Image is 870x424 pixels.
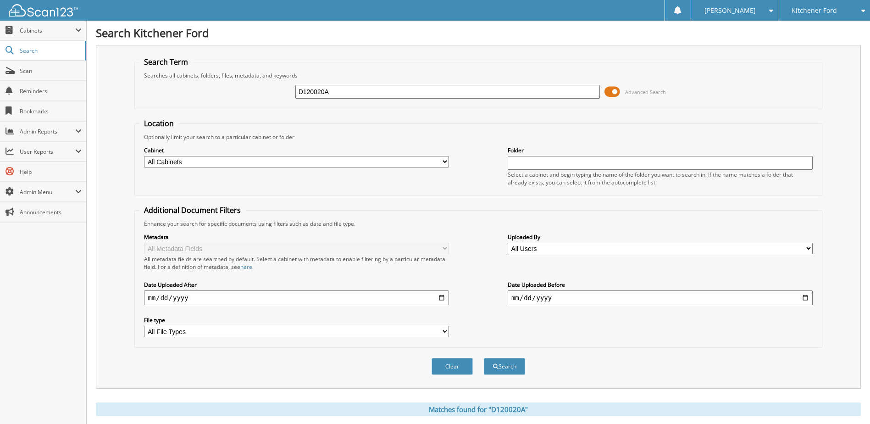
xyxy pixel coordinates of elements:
[20,107,82,115] span: Bookmarks
[139,205,245,215] legend: Additional Document Filters
[139,72,817,79] div: Searches all cabinets, folders, files, metadata, and keywords
[625,89,666,95] span: Advanced Search
[139,220,817,228] div: Enhance your search for specific documents using filters such as date and file type.
[508,146,813,154] label: Folder
[508,233,813,241] label: Uploaded By
[792,8,837,13] span: Kitchener Ford
[20,128,75,135] span: Admin Reports
[20,87,82,95] span: Reminders
[139,133,817,141] div: Optionally limit your search to a particular cabinet or folder
[484,358,525,375] button: Search
[240,263,252,271] a: here
[508,281,813,289] label: Date Uploaded Before
[144,233,449,241] label: Metadata
[139,118,178,128] legend: Location
[20,168,82,176] span: Help
[96,402,861,416] div: Matches found for "D120020A"
[144,290,449,305] input: start
[20,47,80,55] span: Search
[20,148,75,156] span: User Reports
[144,316,449,324] label: File type
[144,255,449,271] div: All metadata fields are searched by default. Select a cabinet with metadata to enable filtering b...
[508,171,813,186] div: Select a cabinet and begin typing the name of the folder you want to search in. If the name match...
[20,67,82,75] span: Scan
[508,290,813,305] input: end
[20,208,82,216] span: Announcements
[20,27,75,34] span: Cabinets
[139,57,193,67] legend: Search Term
[144,281,449,289] label: Date Uploaded After
[20,188,75,196] span: Admin Menu
[9,4,78,17] img: scan123-logo-white.svg
[96,25,861,40] h1: Search Kitchener Ford
[144,146,449,154] label: Cabinet
[432,358,473,375] button: Clear
[704,8,756,13] span: [PERSON_NAME]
